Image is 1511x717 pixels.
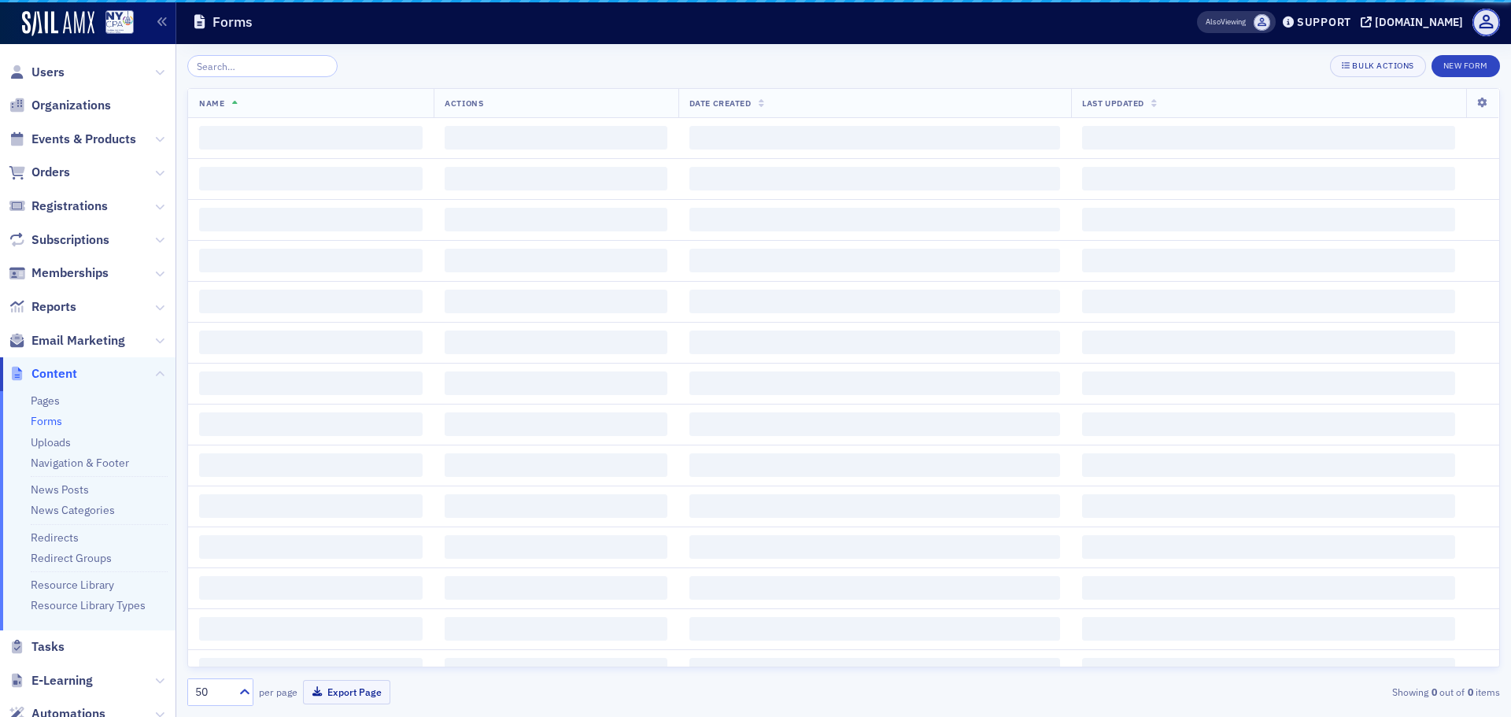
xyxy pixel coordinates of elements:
[9,97,111,114] a: Organizations
[689,617,1061,641] span: ‌
[9,332,125,349] a: Email Marketing
[199,167,423,190] span: ‌
[199,371,423,395] span: ‌
[689,576,1061,600] span: ‌
[9,231,109,249] a: Subscriptions
[31,414,62,428] a: Forms
[445,453,667,477] span: ‌
[1082,494,1455,518] span: ‌
[199,658,423,682] span: ‌
[689,371,1061,395] span: ‌
[9,638,65,656] a: Tasks
[1082,98,1143,109] span: Last Updated
[689,453,1061,477] span: ‌
[1082,535,1455,559] span: ‌
[445,126,667,150] span: ‌
[31,298,76,316] span: Reports
[689,126,1061,150] span: ‌
[1082,371,1455,395] span: ‌
[1082,249,1455,272] span: ‌
[31,394,60,408] a: Pages
[445,494,667,518] span: ‌
[31,131,136,148] span: Events & Products
[199,126,423,150] span: ‌
[212,13,253,31] h1: Forms
[9,164,70,181] a: Orders
[445,98,483,109] span: Actions
[9,131,136,148] a: Events & Products
[1432,55,1500,77] button: New Form
[1082,658,1455,682] span: ‌
[31,638,65,656] span: Tasks
[445,208,667,231] span: ‌
[187,55,338,77] input: Search…
[31,264,109,282] span: Memberships
[31,365,77,383] span: Content
[9,672,93,689] a: E-Learning
[199,535,423,559] span: ‌
[1082,617,1455,641] span: ‌
[1082,412,1455,436] span: ‌
[31,198,108,215] span: Registrations
[31,231,109,249] span: Subscriptions
[1428,685,1439,699] strong: 0
[689,331,1061,354] span: ‌
[1254,14,1270,31] span: Elizabeth Gurvits
[31,482,89,497] a: News Posts
[1082,576,1455,600] span: ‌
[199,576,423,600] span: ‌
[445,412,667,436] span: ‌
[445,617,667,641] span: ‌
[31,164,70,181] span: Orders
[1330,55,1425,77] button: Bulk Actions
[1297,15,1351,29] div: Support
[105,10,134,35] img: SailAMX
[1082,453,1455,477] span: ‌
[199,453,423,477] span: ‌
[689,290,1061,313] span: ‌
[445,576,667,600] span: ‌
[31,435,71,449] a: Uploads
[689,412,1061,436] span: ‌
[199,290,423,313] span: ‌
[31,64,65,81] span: Users
[9,64,65,81] a: Users
[199,331,423,354] span: ‌
[445,290,667,313] span: ‌
[199,494,423,518] span: ‌
[199,208,423,231] span: ‌
[689,494,1061,518] span: ‌
[31,97,111,114] span: Organizations
[31,598,146,612] a: Resource Library Types
[689,167,1061,190] span: ‌
[9,298,76,316] a: Reports
[9,198,108,215] a: Registrations
[1206,17,1246,28] span: Viewing
[22,11,94,36] img: SailAMX
[31,503,115,517] a: News Categories
[1206,17,1221,27] div: Also
[445,331,667,354] span: ‌
[199,98,224,109] span: Name
[31,332,125,349] span: Email Marketing
[1082,167,1455,190] span: ‌
[689,658,1061,682] span: ‌
[9,264,109,282] a: Memberships
[445,249,667,272] span: ‌
[94,10,134,37] a: View Homepage
[199,617,423,641] span: ‌
[199,249,423,272] span: ‌
[445,167,667,190] span: ‌
[1073,685,1500,699] div: Showing out of items
[31,578,114,592] a: Resource Library
[689,535,1061,559] span: ‌
[1375,15,1463,29] div: [DOMAIN_NAME]
[9,365,77,383] a: Content
[689,208,1061,231] span: ‌
[1465,685,1476,699] strong: 0
[1082,290,1455,313] span: ‌
[31,456,129,470] a: Navigation & Footer
[195,684,230,700] div: 50
[1082,126,1455,150] span: ‌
